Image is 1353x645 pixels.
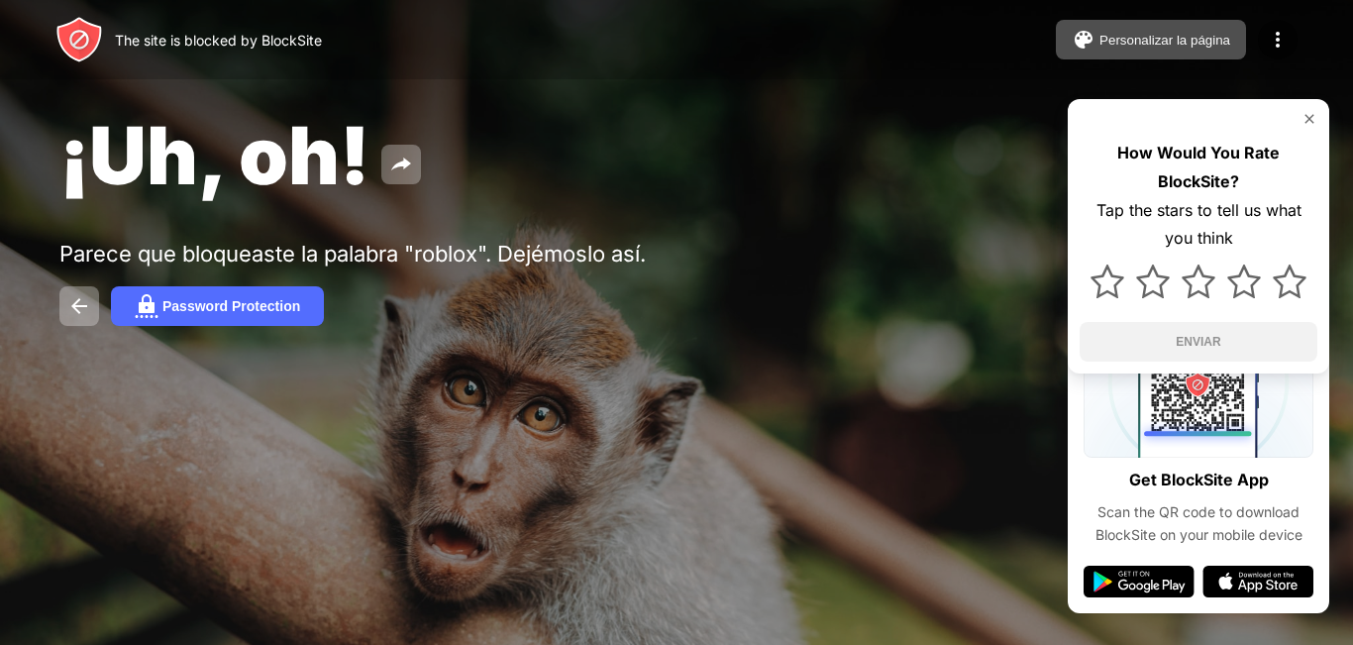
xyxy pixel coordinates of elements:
[162,298,300,314] div: Password Protection
[1084,566,1195,597] img: google-play.svg
[1084,501,1313,546] div: Scan the QR code to download BlockSite on your mobile device
[111,286,324,326] button: Password Protection
[135,294,158,318] img: password.svg
[1266,28,1290,52] img: menu-icon.svg
[1091,265,1124,298] img: star.svg
[1136,265,1170,298] img: star.svg
[67,294,91,318] img: back.svg
[1080,196,1317,254] div: Tap the stars to tell us what you think
[1099,33,1230,48] div: Personalizar la página
[115,32,322,49] div: The site is blocked by BlockSite
[1273,265,1306,298] img: star.svg
[1202,566,1313,597] img: app-store.svg
[389,153,413,176] img: share.svg
[1227,265,1261,298] img: star.svg
[55,16,103,63] img: header-logo.svg
[1301,111,1317,127] img: rate-us-close.svg
[1056,20,1246,59] button: Personalizar la página
[59,107,369,203] span: ¡Uh, oh!
[1080,139,1317,196] div: How Would You Rate BlockSite?
[59,241,672,267] div: Parece que bloqueaste la palabra "roblox". Dejémoslo así.
[1072,28,1095,52] img: pallet.svg
[1080,322,1317,362] button: ENVIAR
[1182,265,1215,298] img: star.svg
[1129,466,1269,494] div: Get BlockSite App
